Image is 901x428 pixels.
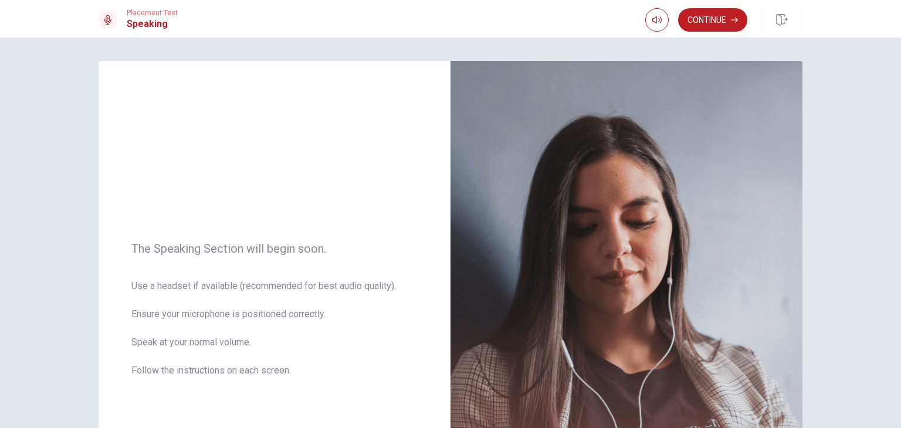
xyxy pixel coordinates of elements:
button: Continue [678,8,747,32]
h1: Speaking [127,17,178,31]
span: The Speaking Section will begin soon. [131,242,418,256]
span: Placement Test [127,9,178,17]
span: Use a headset if available (recommended for best audio quality). Ensure your microphone is positi... [131,279,418,392]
